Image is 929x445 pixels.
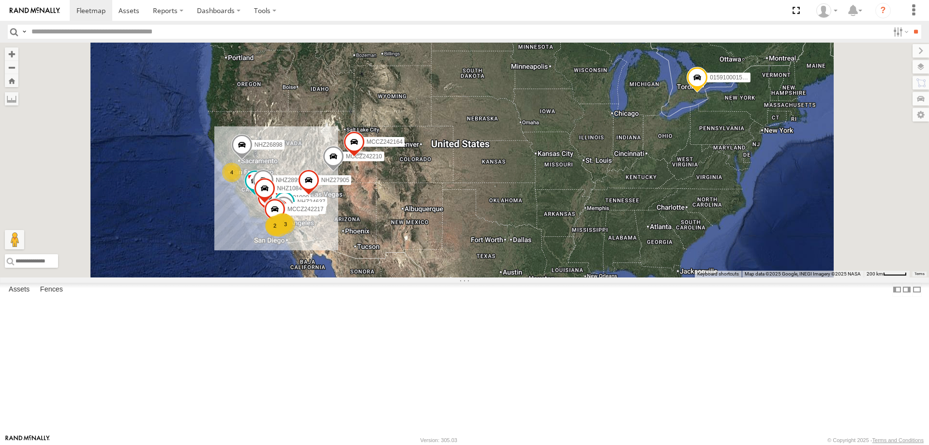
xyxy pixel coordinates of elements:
[346,153,382,159] span: MCCZ242210
[902,283,912,297] label: Dock Summary Table to the Right
[867,271,883,276] span: 200 km
[914,272,925,276] a: Terms
[20,25,28,39] label: Search Query
[273,213,293,232] div: 5
[5,92,18,106] label: Measure
[266,215,285,235] div: 114
[321,177,349,184] span: NHZ27905
[872,437,924,443] a: Terms and Conditions
[287,206,324,213] span: MCCZ242217
[266,217,285,236] div: 4
[892,283,902,297] label: Dock Summary Table to the Left
[276,215,295,234] div: 3
[420,437,457,443] div: Version: 305.03
[5,74,18,87] button: Zoom Home
[912,283,922,297] label: Hide Summary Table
[276,177,304,184] span: NHZ28994
[5,230,24,249] button: Drag Pegman onto the map to open Street View
[4,283,34,296] label: Assets
[5,435,50,445] a: Visit our Website
[5,47,18,61] button: Zoom in
[265,216,285,235] div: 2
[277,185,305,192] span: NHZ10844
[270,217,289,237] div: 3
[271,214,291,233] div: 2
[296,203,324,210] span: NHZ24635
[864,271,910,277] button: Map Scale: 200 km per 45 pixels
[697,271,739,277] button: Keyboard shortcuts
[367,138,403,145] span: MCCZ242164
[745,271,861,276] span: Map data ©2025 Google, INEGI Imagery ©2025 NASA
[710,74,758,81] span: 015910001545733
[35,283,68,296] label: Fences
[813,3,841,18] div: Zulema McIntosch
[5,61,18,74] button: Zoom out
[875,3,891,18] i: ?
[297,199,325,205] span: NHZ24637
[222,163,241,182] div: 4
[889,25,910,39] label: Search Filter Options
[10,7,60,14] img: rand-logo.svg
[913,108,929,122] label: Map Settings
[255,141,283,148] span: NHZ26898
[827,437,924,443] div: © Copyright 2025 -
